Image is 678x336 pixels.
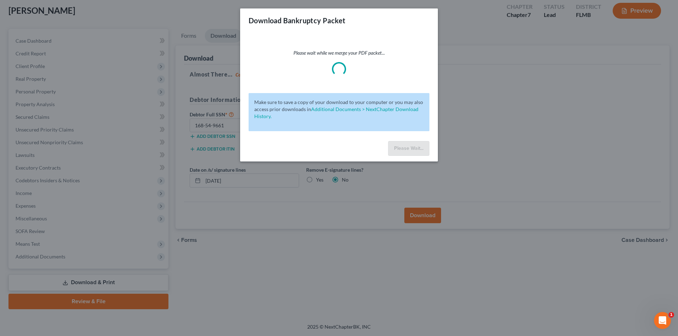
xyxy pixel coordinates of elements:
span: Please Wait... [394,145,423,151]
a: Additional Documents > NextChapter Download History. [254,106,418,119]
p: Make sure to save a copy of your download to your computer or you may also access prior downloads in [254,99,424,120]
span: 1 [668,312,674,318]
h3: Download Bankruptcy Packet [249,16,345,25]
button: Please Wait... [388,141,429,156]
p: Please wait while we merge your PDF packet... [249,49,429,56]
iframe: Intercom live chat [654,312,671,329]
